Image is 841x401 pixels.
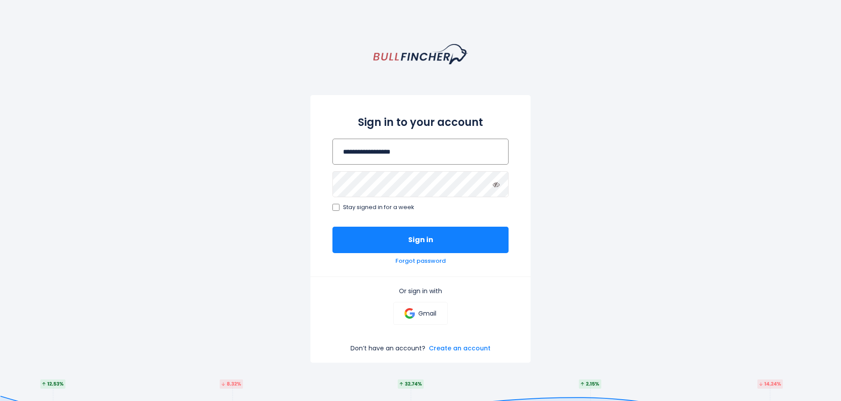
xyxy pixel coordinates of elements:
[332,287,509,295] p: Or sign in with
[395,258,446,265] a: Forgot password
[332,114,509,130] h2: Sign in to your account
[393,302,447,325] a: Gmail
[343,204,414,211] span: Stay signed in for a week
[332,227,509,253] button: Sign in
[350,344,425,352] p: Don’t have an account?
[373,44,468,64] a: homepage
[332,204,339,211] input: Stay signed in for a week
[418,309,436,317] p: Gmail
[429,344,491,352] a: Create an account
